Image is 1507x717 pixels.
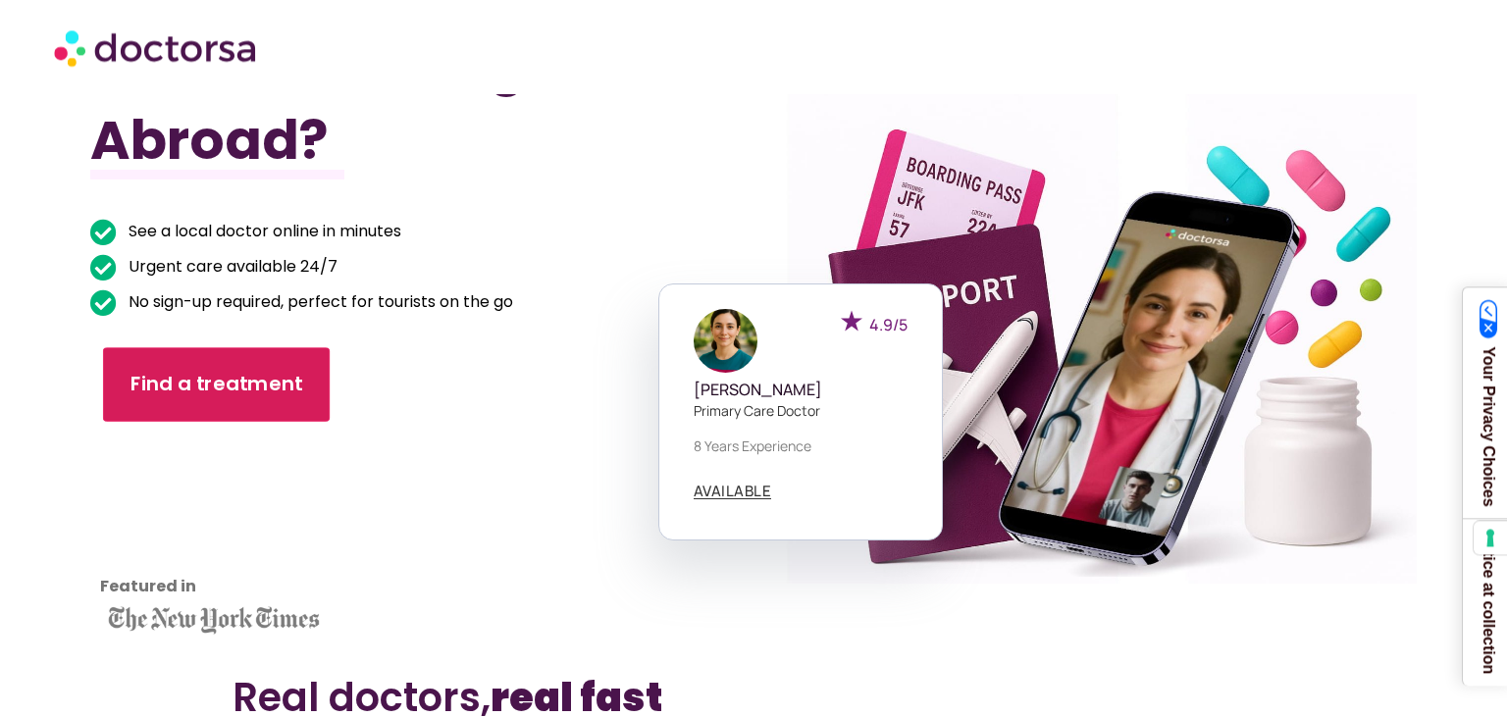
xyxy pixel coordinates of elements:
[1474,521,1507,554] button: Your consent preferences for tracking technologies
[124,253,338,281] span: Urgent care available 24/7
[130,371,303,399] span: Find a treatment
[694,484,772,499] a: AVAILABLE
[694,435,908,456] p: 8 years experience
[100,575,196,597] strong: Featured in
[869,314,908,335] span: 4.9/5
[694,484,772,498] span: AVAILABLE
[694,400,908,421] p: Primary care doctor
[103,347,330,422] a: Find a treatment
[694,381,908,399] h5: [PERSON_NAME]
[124,218,401,245] span: See a local doctor online in minutes
[100,455,277,602] iframe: Customer reviews powered by Trustpilot
[124,288,513,316] span: No sign-up required, perfect for tourists on the go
